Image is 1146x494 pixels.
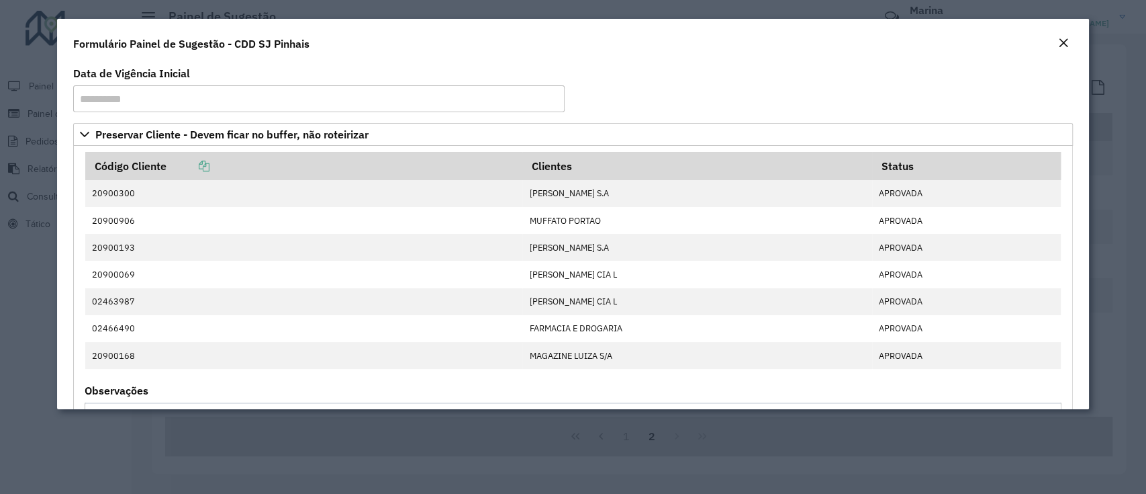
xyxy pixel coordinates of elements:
th: Status [872,152,1061,180]
td: APROVADA [872,261,1061,288]
a: Preservar Cliente - Devem ficar no buffer, não roteirizar [73,123,1072,146]
th: Clientes [522,152,872,180]
td: FARMACIA E DROGARIA [522,315,872,342]
td: APROVADA [872,315,1061,342]
td: 20900300 [85,180,522,207]
td: 20900168 [85,342,522,369]
button: Close [1054,35,1073,52]
td: [PERSON_NAME] CIA L [522,261,872,288]
td: APROVADA [872,180,1061,207]
label: Observações [85,382,148,399]
label: Data de Vigência Inicial [73,65,190,81]
span: Preservar Cliente - Devem ficar no buffer, não roteirizar [95,129,369,140]
th: Código Cliente [85,152,522,180]
td: [PERSON_NAME] S.A [522,234,872,261]
td: [PERSON_NAME] CIA L [522,288,872,315]
td: 20900906 [85,207,522,234]
td: [PERSON_NAME] S.A [522,180,872,207]
em: Fechar [1058,38,1069,48]
td: APROVADA [872,342,1061,369]
td: 02466490 [85,315,522,342]
td: 20900193 [85,234,522,261]
td: APROVADA [872,207,1061,234]
td: MUFFATO PORTAO [522,207,872,234]
td: 02463987 [85,288,522,315]
td: APROVADA [872,288,1061,315]
h4: Formulário Painel de Sugestão - CDD SJ Pinhais [73,36,309,52]
td: 20900069 [85,261,522,288]
td: APROVADA [872,234,1061,261]
td: MAGAZINE LUIZA S/A [522,342,872,369]
a: Copiar [166,159,209,173]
